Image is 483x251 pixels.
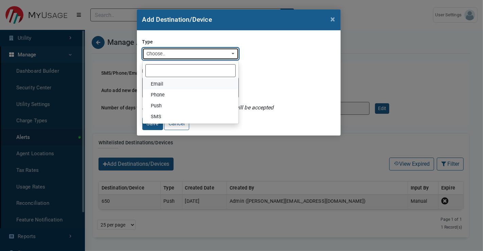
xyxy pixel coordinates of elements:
[151,80,164,88] span: Email
[331,14,335,24] span: ×
[151,91,165,99] span: Phone
[142,15,212,25] h2: Add Destination/Device
[145,64,236,77] input: Search
[151,113,161,121] span: SMS
[142,117,163,130] button: Save
[147,50,230,58] div: Choose..
[151,102,162,110] span: Push
[142,36,153,48] label: Type
[325,10,341,29] button: Close
[142,48,239,60] button: Choose..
